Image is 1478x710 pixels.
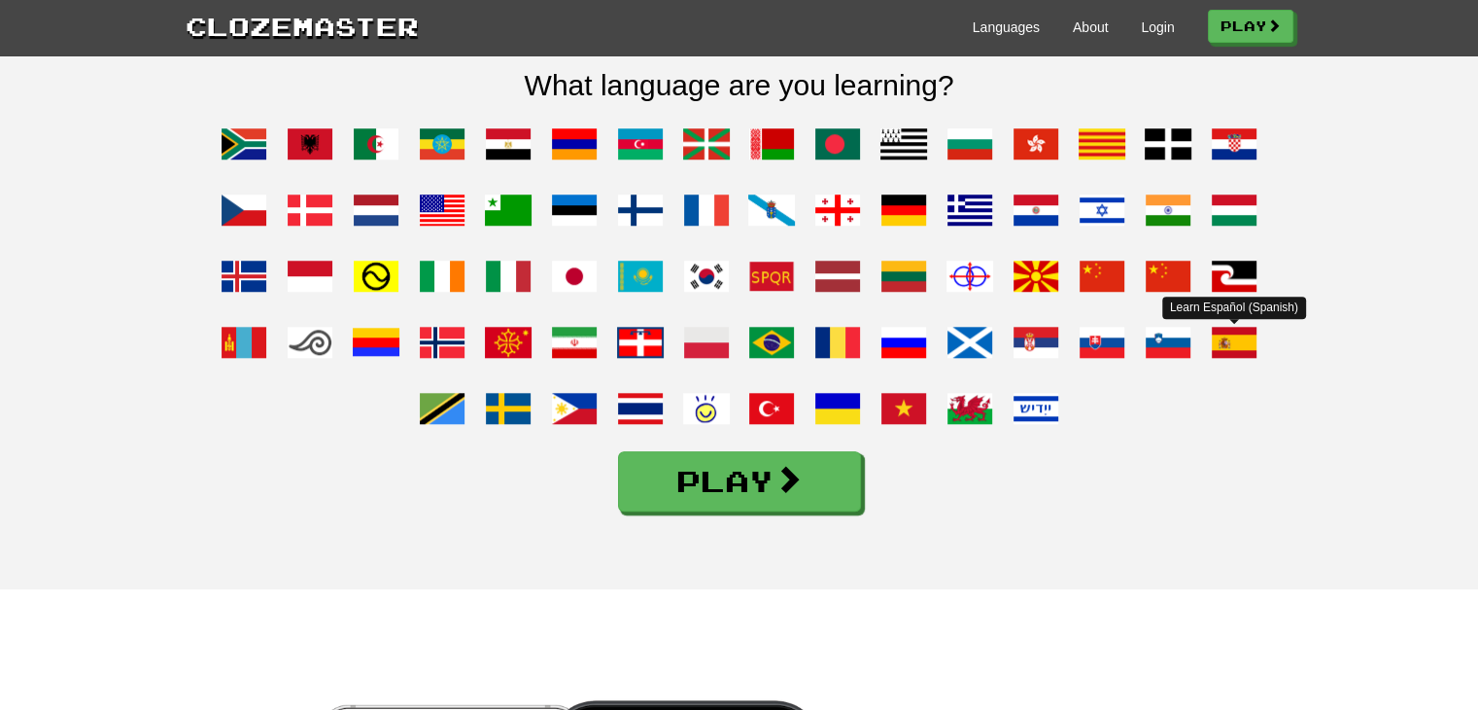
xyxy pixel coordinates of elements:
a: About [1073,18,1109,37]
a: Languages [973,18,1040,37]
div: Learn Español (Spanish) [1162,297,1306,319]
a: Clozemaster [186,8,419,44]
a: Play [618,451,861,512]
h2: What language are you learning? [186,69,1293,101]
a: Play [1208,10,1293,43]
a: Login [1141,18,1174,37]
